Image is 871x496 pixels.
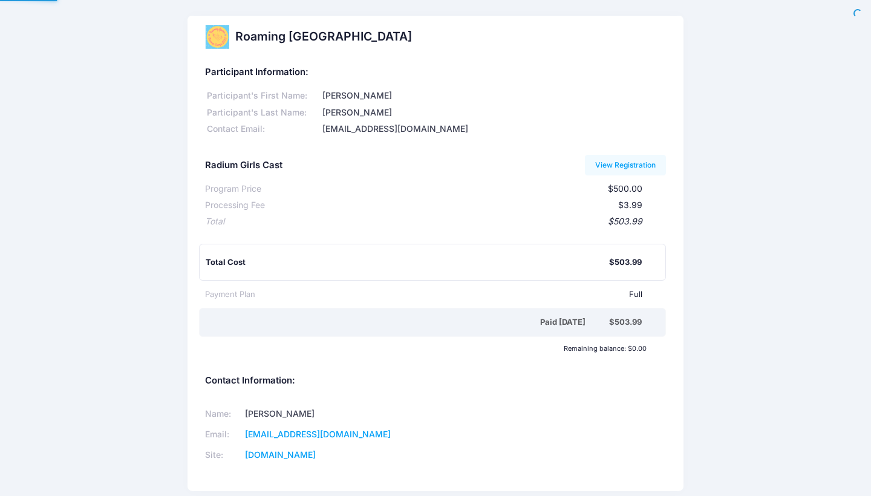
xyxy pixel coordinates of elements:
div: [PERSON_NAME] [321,106,667,119]
div: $503.99 [609,316,642,328]
div: Remaining balance: $0.00 [199,345,652,352]
div: [PERSON_NAME] [321,90,667,102]
div: Processing Fee [205,199,265,212]
div: Paid [DATE] [207,316,609,328]
td: Name: [205,404,241,425]
h2: Roaming [GEOGRAPHIC_DATA] [235,30,412,44]
div: Full [255,289,642,301]
div: $3.99 [265,199,642,212]
h5: Radium Girls Cast [205,160,282,171]
td: Email: [205,425,241,445]
div: Total Cost [206,256,609,269]
h5: Participant Information: [205,67,666,78]
a: [DOMAIN_NAME] [245,449,316,460]
div: $503.99 [224,215,642,228]
a: [EMAIL_ADDRESS][DOMAIN_NAME] [245,429,391,439]
h5: Contact Information: [205,376,666,387]
div: Payment Plan [205,289,255,301]
div: Participant's First Name: [205,90,321,102]
div: [EMAIL_ADDRESS][DOMAIN_NAME] [321,123,667,135]
div: Total [205,215,224,228]
td: Site: [205,445,241,466]
div: $503.99 [609,256,642,269]
a: View Registration [585,155,667,175]
div: Program Price [205,183,261,195]
div: Participant's Last Name: [205,106,321,119]
span: $500.00 [608,183,642,194]
td: [PERSON_NAME] [241,404,420,425]
div: Contact Email: [205,123,321,135]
